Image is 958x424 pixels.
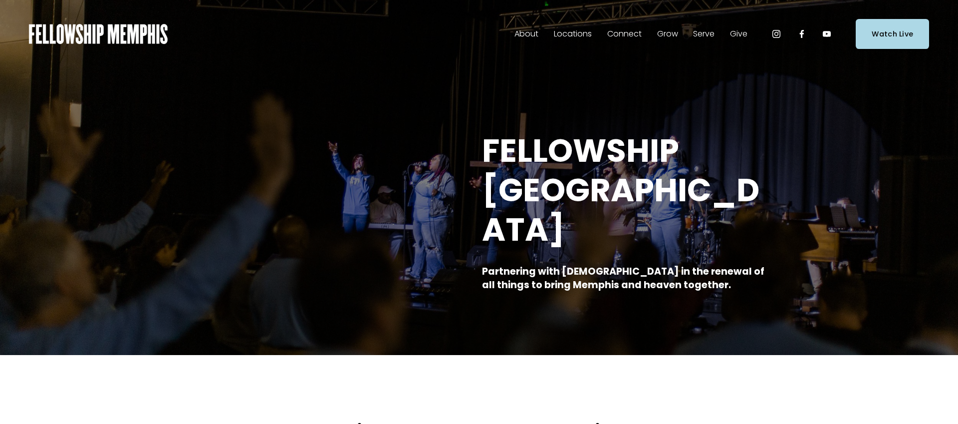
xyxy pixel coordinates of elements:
a: folder dropdown [693,26,715,42]
span: Locations [554,27,592,41]
a: Instagram [771,29,781,39]
span: Serve [693,27,715,41]
img: Fellowship Memphis [29,24,168,44]
a: folder dropdown [514,26,538,42]
a: Facebook [797,29,807,39]
a: folder dropdown [554,26,592,42]
span: Connect [607,27,642,41]
a: YouTube [822,29,832,39]
strong: Partnering with [DEMOGRAPHIC_DATA] in the renewal of all things to bring Memphis and heaven toget... [482,265,766,292]
span: Grow [657,27,678,41]
a: folder dropdown [657,26,678,42]
a: folder dropdown [607,26,642,42]
span: Give [730,27,747,41]
strong: FELLOWSHIP [GEOGRAPHIC_DATA] [482,128,759,252]
a: Watch Live [856,19,929,48]
span: About [514,27,538,41]
a: folder dropdown [730,26,747,42]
